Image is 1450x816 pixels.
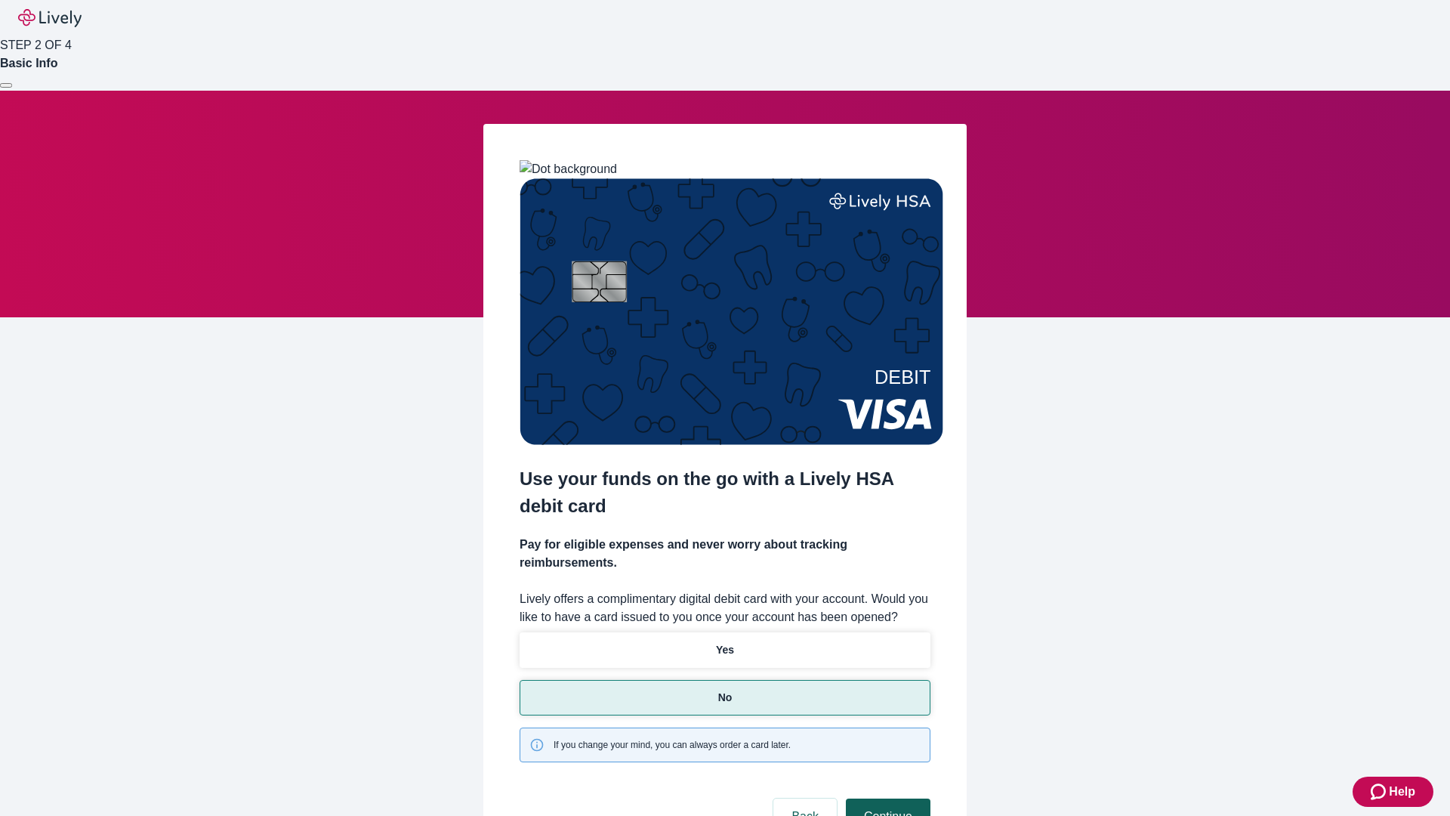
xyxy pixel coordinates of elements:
img: Debit card [520,178,943,445]
svg: Zendesk support icon [1371,783,1389,801]
p: No [718,690,733,706]
button: No [520,680,930,716]
span: If you change your mind, you can always order a card later. [554,738,791,752]
span: Help [1389,783,1415,801]
p: Yes [716,642,734,658]
img: Lively [18,9,82,27]
h2: Use your funds on the go with a Lively HSA debit card [520,465,930,520]
img: Dot background [520,160,617,178]
button: Yes [520,632,930,668]
h4: Pay for eligible expenses and never worry about tracking reimbursements. [520,536,930,572]
button: Zendesk support iconHelp [1353,777,1433,807]
label: Lively offers a complimentary digital debit card with your account. Would you like to have a card... [520,590,930,626]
